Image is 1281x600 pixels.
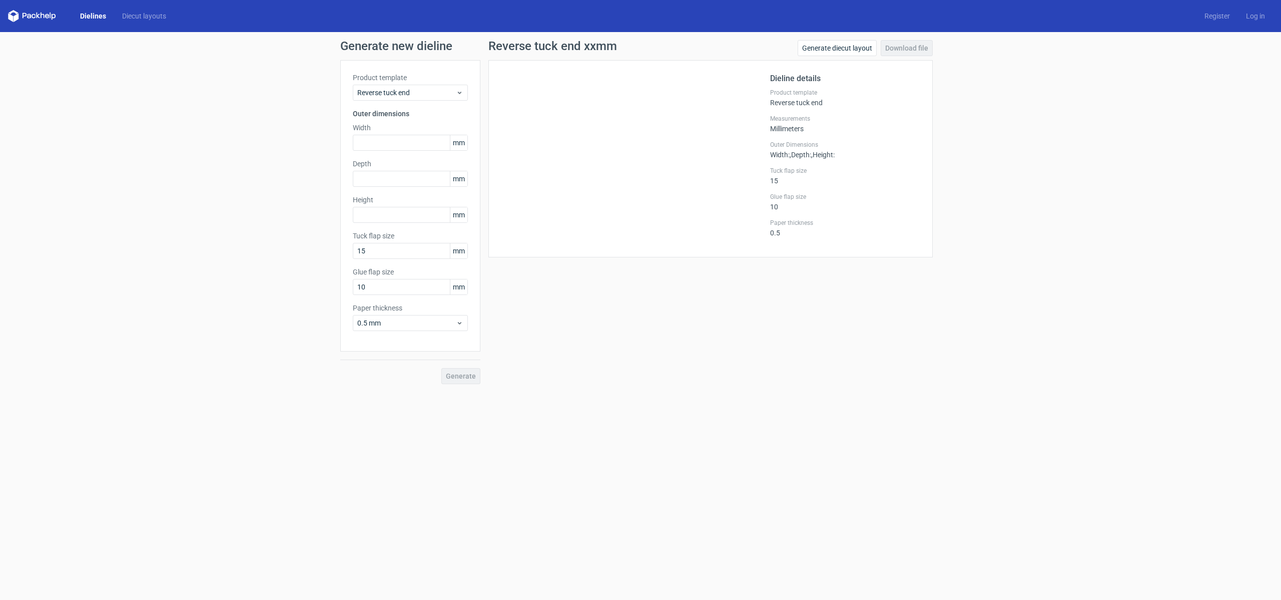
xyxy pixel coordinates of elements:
span: mm [450,171,467,186]
span: mm [450,279,467,294]
span: , Height : [811,151,835,159]
label: Paper thickness [770,219,920,227]
div: 10 [770,193,920,211]
label: Measurements [770,115,920,123]
label: Product template [353,73,468,83]
span: mm [450,243,467,258]
label: Outer Dimensions [770,141,920,149]
div: Millimeters [770,115,920,133]
a: Diecut layouts [114,11,174,21]
label: Glue flap size [353,267,468,277]
a: Register [1196,11,1238,21]
div: 0.5 [770,219,920,237]
h1: Reverse tuck end xxmm [488,40,617,52]
span: 0.5 mm [357,318,456,328]
label: Paper thickness [353,303,468,313]
a: Generate diecut layout [798,40,877,56]
div: 15 [770,167,920,185]
span: Width : [770,151,790,159]
span: Reverse tuck end [357,88,456,98]
h3: Outer dimensions [353,109,468,119]
label: Tuck flap size [353,231,468,241]
label: Width [353,123,468,133]
a: Dielines [72,11,114,21]
label: Product template [770,89,920,97]
a: Log in [1238,11,1273,21]
label: Tuck flap size [770,167,920,175]
label: Depth [353,159,468,169]
span: mm [450,207,467,222]
h2: Dieline details [770,73,920,85]
h1: Generate new dieline [340,40,941,52]
label: Height [353,195,468,205]
div: Reverse tuck end [770,89,920,107]
span: , Depth : [790,151,811,159]
span: mm [450,135,467,150]
label: Glue flap size [770,193,920,201]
